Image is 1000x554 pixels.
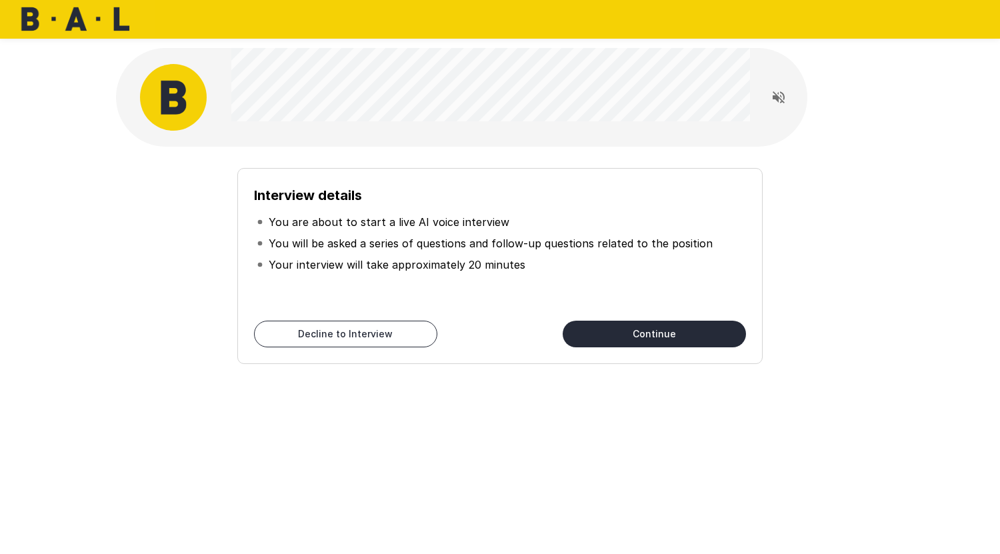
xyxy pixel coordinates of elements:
button: Continue [563,321,746,347]
p: You are about to start a live AI voice interview [269,214,509,230]
img: bal_avatar.png [140,64,207,131]
p: You will be asked a series of questions and follow-up questions related to the position [269,235,713,251]
button: Decline to Interview [254,321,437,347]
button: Read questions aloud [765,84,792,111]
p: Your interview will take approximately 20 minutes [269,257,525,273]
b: Interview details [254,187,362,203]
